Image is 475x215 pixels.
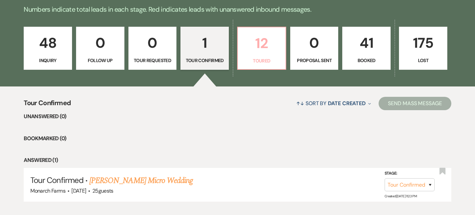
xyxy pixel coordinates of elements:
[71,187,86,194] span: [DATE]
[80,32,120,54] p: 0
[385,194,417,198] span: Created: [DATE] 11:23 PM
[128,27,177,70] a: 0Tour Requested
[290,27,339,70] a: 0Proposal Sent
[28,32,68,54] p: 48
[24,98,71,112] span: Tour Confirmed
[24,27,72,70] a: 48Inquiry
[403,32,443,54] p: 175
[24,156,451,165] li: Answered (1)
[328,100,366,107] span: Date Created
[242,32,282,54] p: 12
[403,57,443,64] p: Lost
[347,57,386,64] p: Booked
[296,100,304,107] span: ↑↓
[28,57,68,64] p: Inquiry
[342,27,391,70] a: 41Booked
[237,27,286,70] a: 12Toured
[24,134,451,143] li: Bookmarked (0)
[185,32,224,54] p: 1
[295,32,334,54] p: 0
[30,187,65,194] span: Monarch Farms
[133,57,172,64] p: Tour Requested
[133,32,172,54] p: 0
[242,57,282,64] p: Toured
[24,112,451,121] li: Unanswered (0)
[185,57,224,64] p: Tour Confirmed
[295,57,334,64] p: Proposal Sent
[399,27,447,70] a: 175Lost
[379,97,451,110] button: Send Mass Message
[92,187,113,194] span: 25 guests
[89,175,193,187] a: [PERSON_NAME] Micro Wedding
[180,27,229,70] a: 1Tour Confirmed
[30,175,83,185] span: Tour Confirmed
[385,170,435,177] label: Stage:
[80,57,120,64] p: Follow Up
[76,27,124,70] a: 0Follow Up
[294,94,374,112] button: Sort By Date Created
[347,32,386,54] p: 41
